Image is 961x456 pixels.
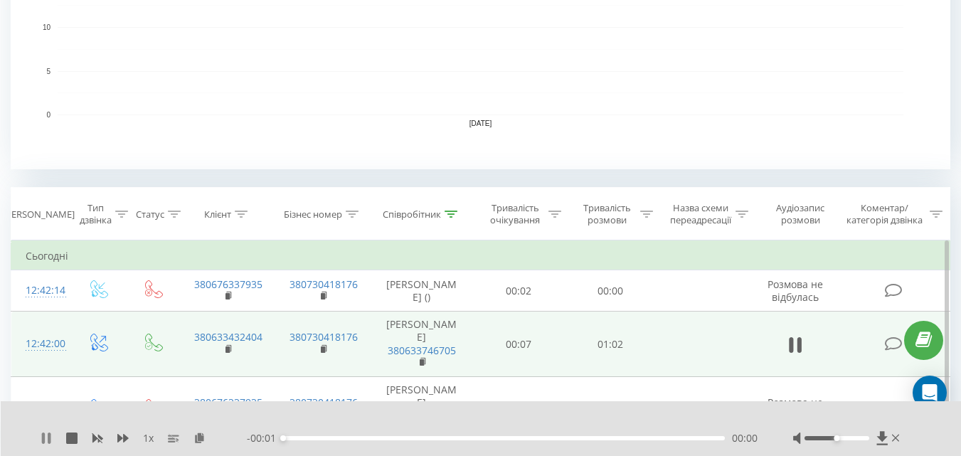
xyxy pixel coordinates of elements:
div: Тривалість розмови [578,202,637,226]
div: Статус [136,208,164,221]
div: Назва схеми переадресації [669,202,732,226]
div: 12:42:14 [26,277,55,304]
td: 00:00 [565,377,657,442]
text: 5 [46,68,51,75]
div: Клієнт [204,208,231,221]
div: Тривалість очікування [486,202,545,226]
span: Розмова не відбулась [768,396,823,422]
div: Accessibility label [280,435,286,441]
td: 00:44 [473,377,565,442]
span: 1 x [143,431,154,445]
div: Аудіозапис розмови [765,202,837,226]
div: Співробітник [383,208,441,221]
a: 380633432404 [194,330,262,344]
td: 00:07 [473,312,565,377]
span: 00:00 [732,431,758,445]
span: Розмова не відбулась [768,277,823,304]
span: - 00:01 [247,431,283,445]
td: [PERSON_NAME] [371,377,473,442]
a: 380633746705 [388,344,456,357]
div: Тип дзвінка [80,202,112,226]
td: 00:00 [565,270,657,312]
a: 380730418176 [290,330,358,344]
td: [PERSON_NAME] [371,312,473,377]
div: Бізнес номер [284,208,342,221]
div: Коментар/категорія дзвінка [843,202,926,226]
div: Accessibility label [834,435,839,441]
a: 380676337935 [194,277,262,291]
td: 01:02 [565,312,657,377]
text: 10 [43,23,51,31]
div: Open Intercom Messenger [913,376,947,410]
text: 0 [46,111,51,119]
td: Сьогодні [11,242,950,270]
a: 380676337935 [194,396,262,409]
div: [PERSON_NAME] [3,208,75,221]
a: 380730418176 [290,396,358,409]
div: 12:39:52 [26,396,55,423]
div: 12:42:00 [26,330,55,358]
text: [DATE] [469,120,492,127]
td: [PERSON_NAME] () [371,270,473,312]
td: 00:02 [473,270,565,312]
a: 380730418176 [290,277,358,291]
